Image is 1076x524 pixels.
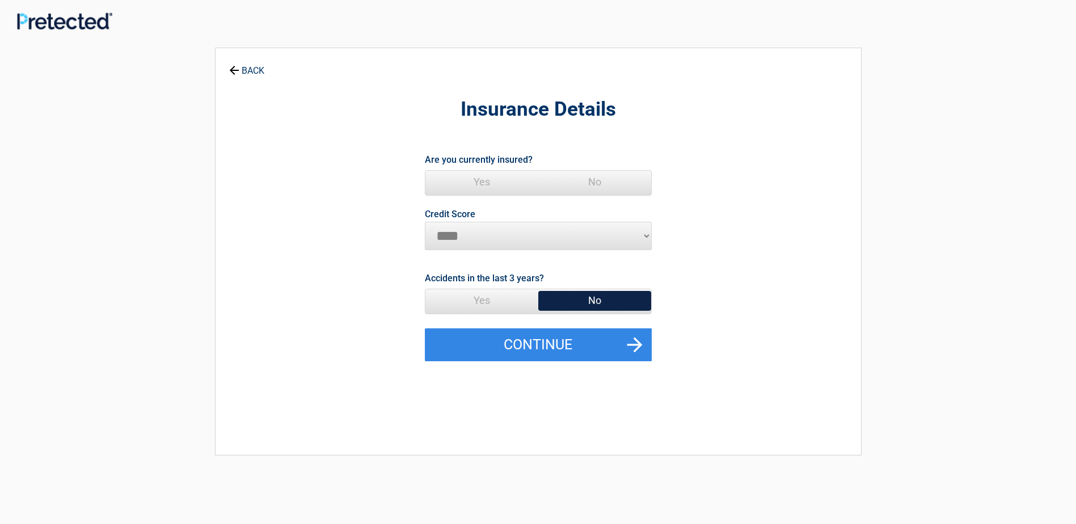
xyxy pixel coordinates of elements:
img: Main Logo [17,12,112,29]
label: Are you currently insured? [425,152,533,167]
label: Accidents in the last 3 years? [425,271,544,286]
h2: Insurance Details [278,96,799,123]
span: No [538,289,651,312]
span: Yes [425,171,538,193]
span: No [538,171,651,193]
button: Continue [425,328,652,361]
span: Yes [425,289,538,312]
a: BACK [227,56,267,75]
label: Credit Score [425,210,475,219]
